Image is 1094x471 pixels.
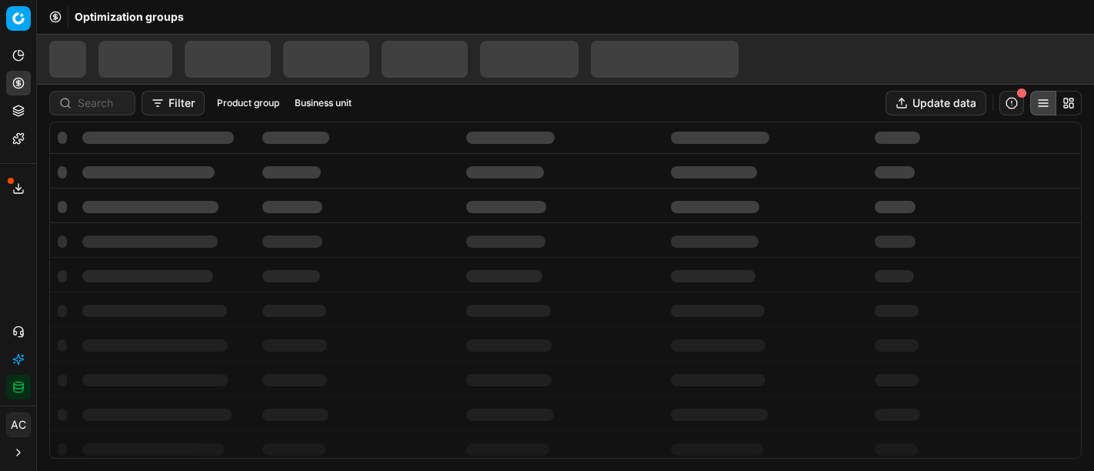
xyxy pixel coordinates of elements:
[886,91,986,115] button: Update data
[7,413,30,436] span: AC
[78,95,125,111] input: Search
[211,94,285,112] button: Product group
[142,91,205,115] button: Filter
[75,9,184,25] span: Optimization groups
[6,413,31,437] button: AC
[75,9,184,25] nav: breadcrumb
[289,94,358,112] button: Business unit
